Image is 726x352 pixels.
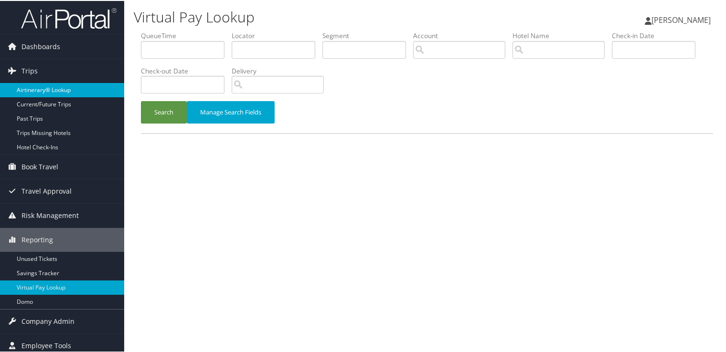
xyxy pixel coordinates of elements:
span: Travel Approval [21,178,72,202]
label: QueueTime [141,30,232,40]
label: Hotel Name [512,30,612,40]
label: Delivery [232,65,331,75]
span: Dashboards [21,34,60,58]
label: Check-out Date [141,65,232,75]
button: Manage Search Fields [187,100,275,123]
span: [PERSON_NAME] [651,14,711,24]
label: Segment [322,30,413,40]
button: Search [141,100,187,123]
span: Trips [21,58,38,82]
span: Reporting [21,227,53,251]
span: Book Travel [21,154,58,178]
label: Locator [232,30,322,40]
h1: Virtual Pay Lookup [134,6,525,26]
span: Company Admin [21,309,75,332]
label: Account [413,30,512,40]
label: Check-in Date [612,30,703,40]
img: airportal-logo.png [21,6,117,29]
span: Risk Management [21,203,79,227]
a: [PERSON_NAME] [645,5,720,33]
